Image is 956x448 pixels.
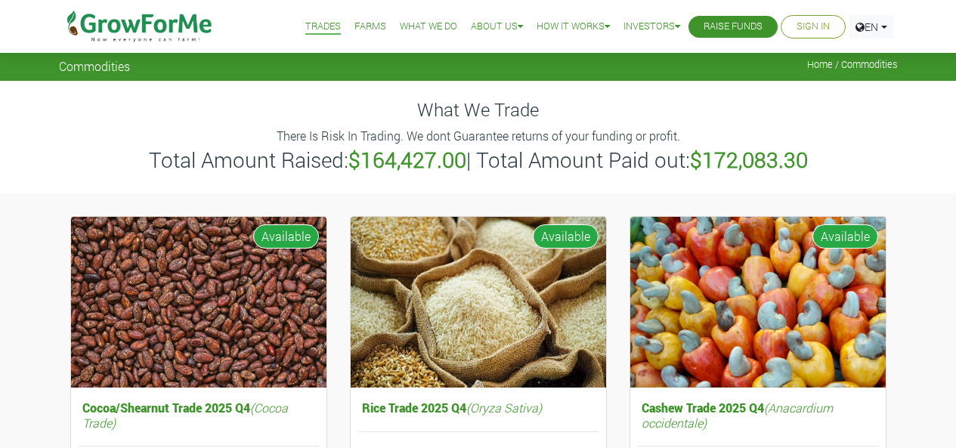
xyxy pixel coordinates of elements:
[59,99,898,121] h4: What We Trade
[253,224,319,249] span: Available
[638,397,878,433] h5: Cashew Trade 2025 Q4
[537,19,610,35] a: How it Works
[797,19,830,35] a: Sign In
[400,19,457,35] a: What We Do
[61,127,896,145] p: There Is Risk In Trading. We dont Guarantee returns of your funding or profit.
[623,19,680,35] a: Investors
[642,400,833,430] i: (Anacardium occidentale)
[358,397,599,419] h5: Rice Trade 2025 Q4
[812,224,878,249] span: Available
[351,217,606,388] img: growforme image
[354,19,386,35] a: Farms
[807,59,898,70] span: Home / Commodities
[348,146,466,174] b: $164,427.00
[305,19,341,35] a: Trades
[630,217,886,388] img: growforme image
[82,400,288,430] i: (Cocoa Trade)
[471,19,523,35] a: About Us
[533,224,599,249] span: Available
[59,59,130,73] span: Commodities
[849,15,894,39] a: EN
[71,217,326,388] img: growforme image
[61,147,896,173] h3: Total Amount Raised: | Total Amount Paid out:
[690,146,808,174] b: $172,083.30
[79,397,319,433] h5: Cocoa/Shearnut Trade 2025 Q4
[704,19,763,35] a: Raise Funds
[466,400,542,416] i: (Oryza Sativa)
